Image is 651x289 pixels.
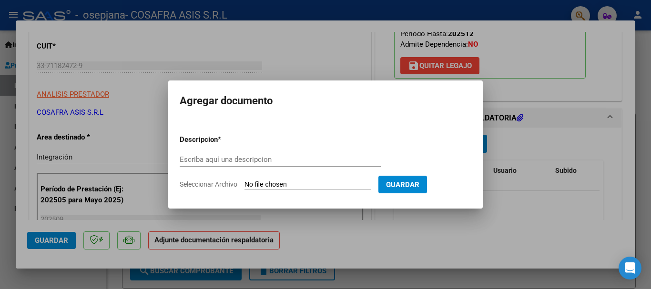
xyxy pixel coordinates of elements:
span: Guardar [386,180,419,189]
button: Guardar [378,176,427,193]
p: Descripcion [180,134,267,145]
div: Open Intercom Messenger [619,257,641,279]
h2: Agregar documento [180,92,471,110]
span: Seleccionar Archivo [180,180,237,188]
